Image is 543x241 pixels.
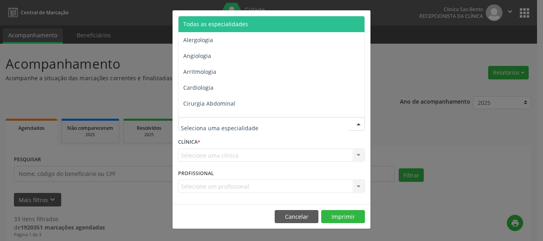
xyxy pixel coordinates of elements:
[178,16,269,26] h5: Relatório de agendamentos
[183,68,216,75] span: Arritmologia
[183,116,232,123] span: Cirurgia Bariatrica
[183,52,211,60] span: Angiologia
[355,10,370,30] button: Close
[183,84,213,91] span: Cardiologia
[183,36,213,44] span: Alergologia
[183,20,248,28] span: Todas as especialidades
[178,167,214,179] label: PROFISSIONAL
[178,136,200,148] label: CLÍNICA
[275,210,318,224] button: Cancelar
[321,210,365,224] button: Imprimir
[183,100,235,107] span: Cirurgia Abdominal
[181,120,349,136] input: Seleciona uma especialidade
